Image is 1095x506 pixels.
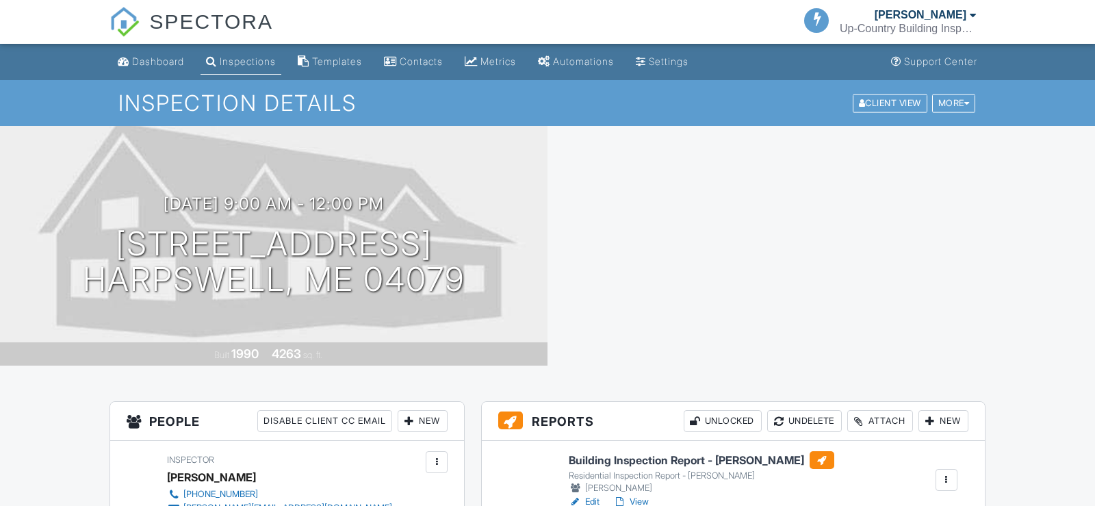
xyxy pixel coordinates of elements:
div: Dashboard [132,55,184,67]
span: sq. ft. [303,350,322,360]
a: Building Inspection Report - [PERSON_NAME] Residential Inspection Report - [PERSON_NAME] [PERSON_... [569,451,834,495]
div: Automations [553,55,614,67]
a: Inspections [201,49,281,75]
a: Contacts [378,49,448,75]
div: 1990 [231,346,259,361]
a: Automations (Basic) [532,49,619,75]
div: Inspections [220,55,276,67]
div: [PERSON_NAME] [167,467,256,488]
div: Support Center [904,55,977,67]
a: Dashboard [112,49,190,75]
a: Templates [292,49,368,75]
div: 4263 [272,346,301,361]
a: [PHONE_NUMBER] [167,488,392,501]
h3: People [110,402,464,441]
a: Metrics [459,49,521,75]
div: New [398,410,448,432]
h3: [DATE] 9:00 am - 12:00 pm [164,194,384,213]
div: Residential Inspection Report - [PERSON_NAME] [569,470,834,481]
a: Client View [851,97,931,107]
div: Metrics [480,55,516,67]
div: Attach [847,410,913,432]
div: Up-Country Building Inspectors, Inc. [840,22,977,36]
div: Undelete [767,410,842,432]
div: [PERSON_NAME] [569,481,834,495]
div: [PHONE_NUMBER] [183,489,258,500]
h6: Building Inspection Report - [PERSON_NAME] [569,451,834,469]
span: Built [214,350,229,360]
h1: Inspection Details [118,91,977,115]
span: SPECTORA [149,7,273,36]
a: Support Center [886,49,983,75]
h3: Reports [482,402,985,441]
div: Unlocked [684,410,762,432]
div: New [918,410,968,432]
a: Settings [630,49,694,75]
div: More [932,94,976,112]
div: [PERSON_NAME] [875,8,966,22]
h1: [STREET_ADDRESS] Harpswell, ME 04079 [83,226,465,299]
a: SPECTORA [109,21,273,46]
div: Client View [853,94,927,112]
div: Settings [649,55,688,67]
div: Contacts [400,55,443,67]
div: Templates [312,55,362,67]
span: Inspector [167,455,214,465]
div: Disable Client CC Email [257,410,392,432]
img: The Best Home Inspection Software - Spectora [109,7,140,37]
